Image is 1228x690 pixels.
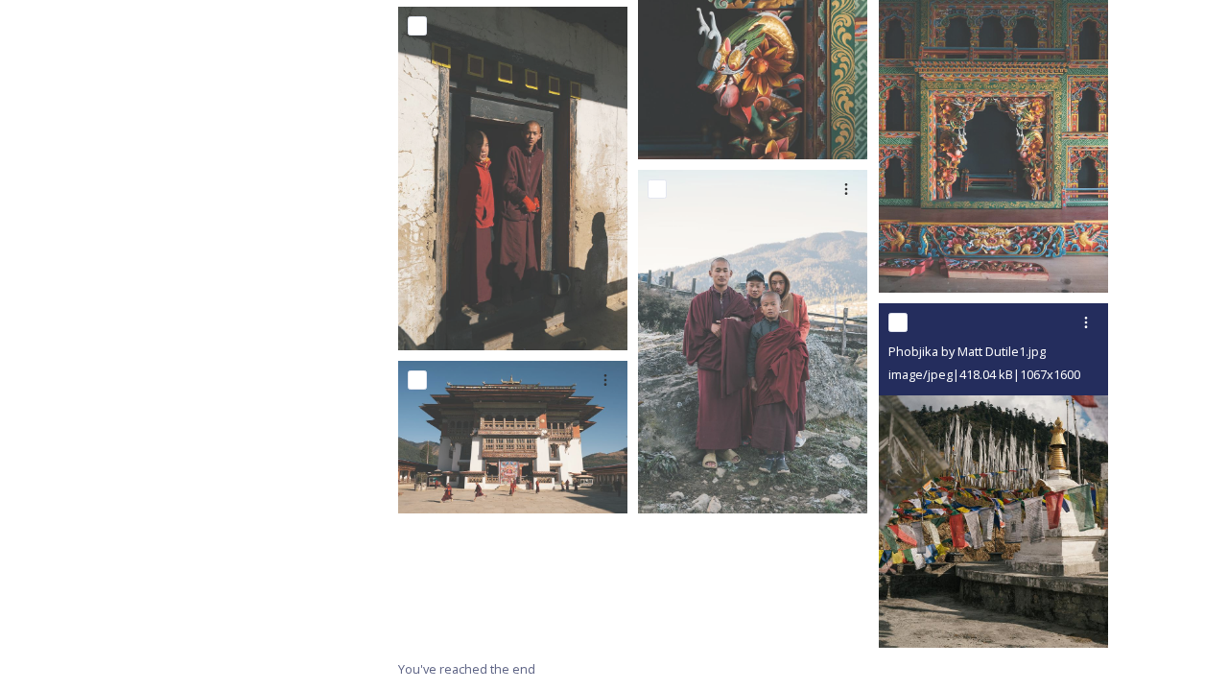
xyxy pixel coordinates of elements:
span: Phobjika by Matt Dutile1.jpg [888,343,1046,360]
img: Phobjika by Matt Dutile5.jpg [638,170,867,513]
img: Phobjika by Matt Dutile1.jpg [879,304,1108,648]
span: image/jpeg | 418.04 kB | 1067 x 1600 [888,366,1080,383]
img: Phobjika by Matt Dutile8.jpg [398,361,627,513]
span: You've reached the end [398,660,535,678]
img: Phobjika by Matt Dutile17.jpg [398,7,627,350]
